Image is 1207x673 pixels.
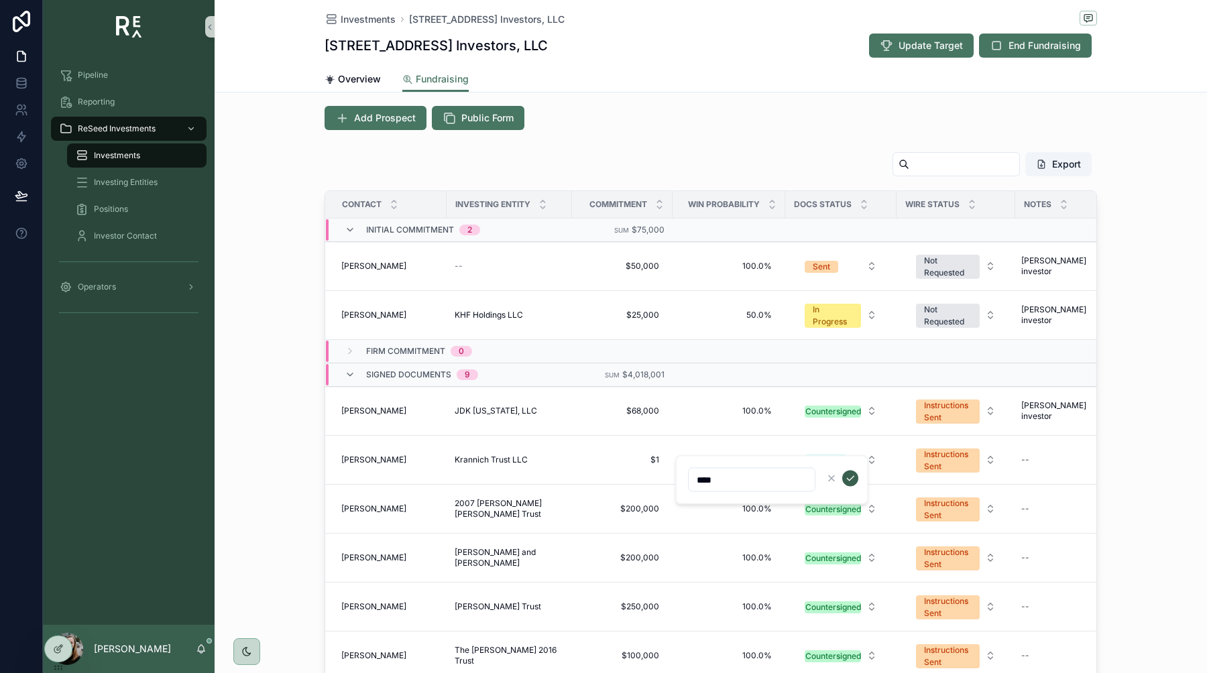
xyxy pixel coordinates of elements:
small: Sum [605,371,620,379]
a: 50.0% [681,304,777,326]
span: Initial Commitment [366,225,454,235]
span: [PERSON_NAME] investor [1021,400,1111,422]
span: ReSeed Investments [78,123,156,134]
span: 100.0% [686,601,772,612]
span: 100.0% [686,650,772,661]
p: [PERSON_NAME] [94,642,171,656]
span: $200,000 [585,503,659,514]
span: [PERSON_NAME] investor [1021,255,1111,277]
div: scrollable content [43,54,215,341]
div: 2 [467,225,472,235]
small: Sum [614,227,629,234]
a: [PERSON_NAME] investor [1016,395,1116,427]
a: Reporting [51,90,207,114]
button: Select Button [905,589,1007,625]
span: 100.0% [686,552,772,563]
span: Wire Status [905,199,960,210]
div: -- [1021,601,1029,612]
button: Select Button [794,297,888,333]
button: Select Button [794,254,888,278]
a: Select Button [793,545,888,570]
span: Reporting [78,97,115,107]
a: Investor Contact [67,224,207,248]
a: 100.0% [681,596,777,617]
a: $25,000 [580,304,665,326]
div: -- [1021,650,1029,661]
a: Krannich Trust LLC [455,454,564,465]
span: Win Probability [688,199,760,210]
div: Sent [813,261,830,273]
a: Select Button [905,588,1007,625]
button: Select Button [905,491,1007,527]
a: -- [1016,449,1116,471]
a: Select Button [793,643,888,668]
a: -- [1016,596,1116,617]
span: [PERSON_NAME] [341,650,406,661]
span: 100.0% [686,503,772,514]
a: 100.0% [681,547,777,568]
button: End Fundraising [979,34,1092,58]
span: Commitment [589,199,647,210]
span: Investing Entity [455,199,530,210]
button: Select Button [794,644,888,668]
a: [PERSON_NAME] [341,650,439,661]
div: -- [1021,552,1029,563]
span: [PERSON_NAME] Trust [455,601,541,612]
span: Investments [94,150,140,161]
span: $4,018,001 [622,369,665,379]
span: Update Target [899,39,963,52]
button: Select Button [794,595,888,619]
a: -- [455,261,564,271]
button: Update Target [869,34,974,58]
a: Select Button [793,594,888,619]
a: 100.0% [681,400,777,422]
div: Instructions Sent [924,448,972,473]
a: Select Button [793,398,888,424]
span: Operators [78,282,116,292]
button: Export [1025,152,1092,176]
a: Overview [325,67,381,94]
a: Select Button [793,447,888,473]
span: 50.0% [686,310,772,320]
a: Investments [325,13,396,26]
button: Public Form [432,106,524,130]
span: Investor Contact [94,231,157,241]
span: Positions [94,204,128,215]
span: -- [455,261,463,271]
span: [PERSON_NAME] [341,552,406,563]
a: [PERSON_NAME] [341,261,439,271]
span: Pipeline [78,70,108,80]
div: 9 [465,369,470,380]
div: Countersigned [805,503,861,515]
span: Public Form [461,111,514,125]
a: Operators [51,275,207,299]
span: [PERSON_NAME] [341,406,406,416]
a: [PERSON_NAME] [341,310,439,320]
a: Fundraising [402,67,469,93]
a: [STREET_ADDRESS] Investors, LLC [409,13,565,26]
span: [PERSON_NAME] [341,454,406,465]
button: Select Button [794,546,888,570]
a: -- [1016,645,1116,666]
div: In Progress [813,304,853,328]
a: Select Button [905,392,1007,430]
div: Countersigned [805,601,861,613]
div: -- [1021,503,1029,514]
div: Countersigned [805,552,861,564]
div: Countersigned [805,406,861,418]
a: $250,000 [580,596,665,617]
a: [PERSON_NAME] investor [1016,250,1116,282]
a: $68,000 [580,400,665,422]
span: Add Prospect [354,111,416,125]
span: 2007 [PERSON_NAME] [PERSON_NAME] Trust [455,498,564,519]
a: [PERSON_NAME] Trust [455,601,564,612]
div: Not Requested [924,304,972,328]
button: Select Button [905,540,1007,576]
button: Select Button [794,399,888,423]
h1: [STREET_ADDRESS] Investors, LLC [325,36,548,55]
button: Select Button [905,297,1007,333]
a: $50,000 [580,255,665,277]
span: $250,000 [585,601,659,612]
a: -- [1016,498,1116,519]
